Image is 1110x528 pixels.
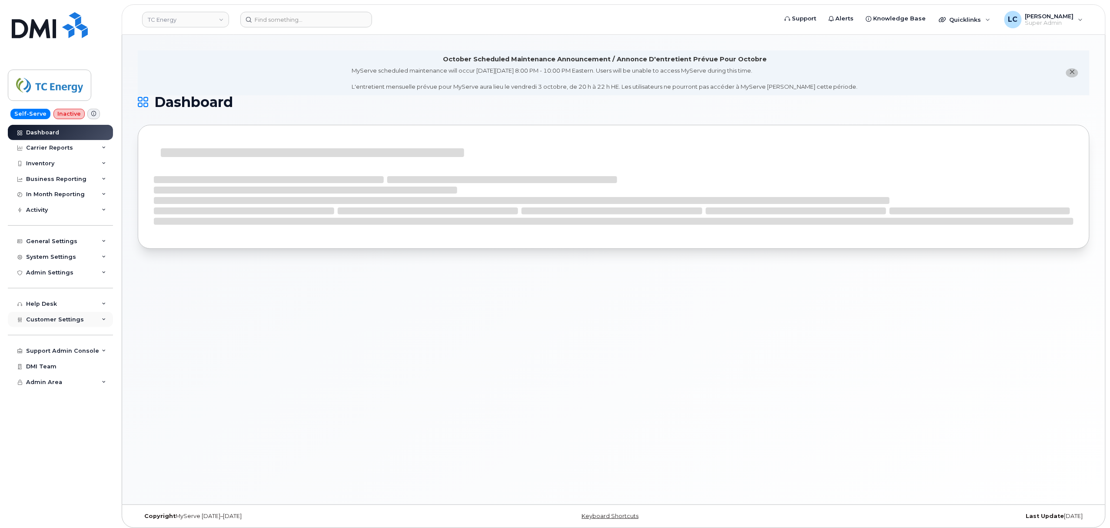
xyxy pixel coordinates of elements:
div: MyServe [DATE]–[DATE] [138,513,455,520]
div: [DATE] [772,513,1090,520]
div: October Scheduled Maintenance Announcement / Annonce D'entretient Prévue Pour Octobre [443,55,767,64]
button: close notification [1066,68,1078,77]
a: Keyboard Shortcuts [582,513,639,519]
div: MyServe scheduled maintenance will occur [DATE][DATE] 8:00 PM - 10:00 PM Eastern. Users will be u... [352,67,858,91]
strong: Copyright [144,513,176,519]
strong: Last Update [1026,513,1064,519]
span: Dashboard [154,96,233,109]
